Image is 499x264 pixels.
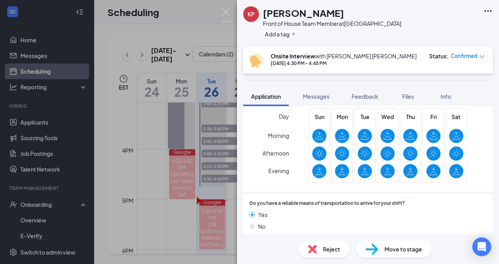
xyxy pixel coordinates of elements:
span: Wed [381,112,395,121]
span: down [479,54,485,60]
span: Do you have a reliable means of transportation to arrive for your shift? [249,200,405,207]
span: Afternoon [262,146,289,160]
span: No [258,222,266,231]
span: Info [441,93,451,100]
span: Thu [403,112,417,121]
div: Open Intercom Messenger [472,237,491,256]
span: Feedback [351,93,378,100]
div: with [PERSON_NAME] [PERSON_NAME] [271,52,417,60]
b: Onsite Interview [271,52,315,60]
span: Application [251,93,281,100]
div: KP [248,10,255,18]
span: Messages [303,93,330,100]
span: Tue [358,112,372,121]
span: Fri [426,112,441,121]
svg: Ellipses [483,6,493,16]
div: [DATE] 4:30 PM - 4:45 PM [271,60,417,67]
span: Files [402,93,414,100]
span: Day [279,112,289,121]
span: Confirmed [451,52,477,60]
span: Mon [335,112,349,121]
svg: Plus [291,32,296,36]
span: Reject [323,245,340,253]
h1: [PERSON_NAME] [263,6,344,20]
span: Move to stage [384,245,422,253]
span: Morning [268,128,289,143]
div: Front of House Team Member at [GEOGRAPHIC_DATA] [263,20,401,27]
button: PlusAdd a tag [263,30,298,38]
span: Sun [312,112,326,121]
span: Sat [449,112,463,121]
div: Status : [429,52,448,60]
span: Yes [258,210,268,219]
span: Evening [268,164,289,178]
